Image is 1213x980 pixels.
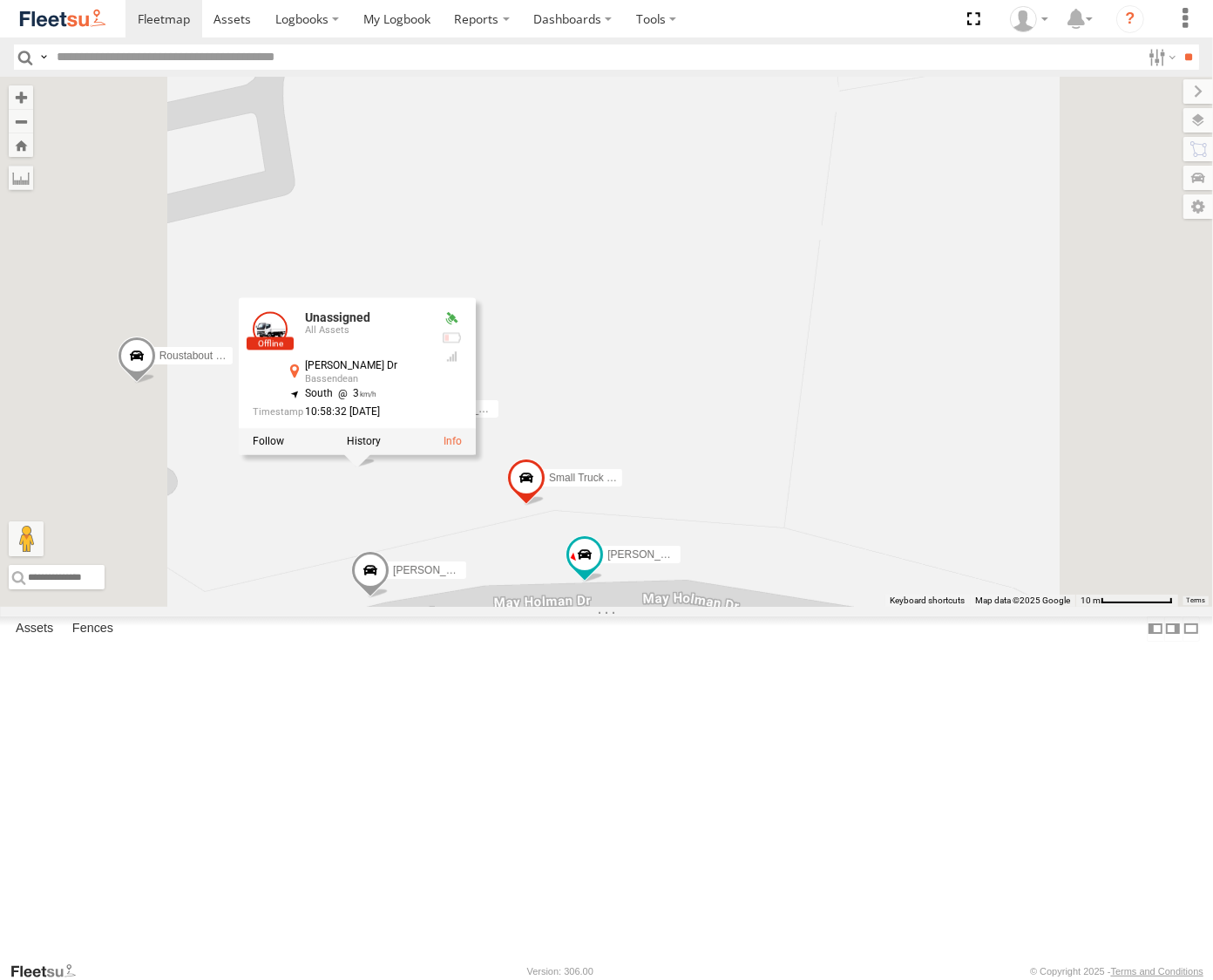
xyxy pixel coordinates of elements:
[607,549,751,561] span: [PERSON_NAME] - 1GOI925 -
[305,387,333,399] span: South
[1164,616,1182,642] label: Dock Summary Table to the Right
[1142,44,1179,70] label: Search Filter Options
[7,616,62,641] label: Assets
[441,312,462,326] div: Valid GPS Fix
[347,436,381,448] label: View Asset History
[1147,616,1164,642] label: Dock Summary Table to the Left
[393,564,533,576] span: [PERSON_NAME] - 1EVQ862
[17,7,108,31] img: fleetsu-logo-horizontal.svg
[890,595,965,607] button: Keyboard shortcuts
[9,109,33,133] button: Zoom out
[1187,597,1205,604] a: Terms
[1030,966,1203,977] div: © Copyright 2025 -
[159,350,262,362] span: Roustabout - 1IKE578
[9,166,33,190] label: Measure
[527,966,593,977] div: Version: 306.00
[305,361,427,372] div: [PERSON_NAME] Dr
[9,85,33,109] button: Zoom in
[9,521,44,556] button: Drag Pegman onto the map to open Street View
[1075,595,1178,607] button: Map scale: 10 m per 79 pixels
[37,44,51,70] label: Search Query
[305,374,427,385] div: Bassendean
[549,473,657,485] span: Small Truck - 1EAB209
[333,387,376,399] span: 3
[9,133,33,157] button: Zoom Home
[1116,5,1144,33] i: ?
[1183,616,1200,642] label: Hide Summary Table
[305,311,370,325] a: Unassigned
[253,407,427,419] div: Date/time of location update
[64,616,122,641] label: Fences
[1081,595,1101,605] span: 10 m
[1004,6,1054,32] div: AJ Wessels
[305,326,427,337] div: All Assets
[975,595,1070,605] span: Map data ©2025 Google
[441,350,462,364] div: GSM Signal = 4
[253,436,284,448] label: Realtime tracking of Asset
[253,312,288,347] a: View Asset Details
[444,436,462,448] a: View Asset Details
[1183,194,1213,219] label: Map Settings
[10,963,90,980] a: Visit our Website
[441,331,462,345] div: Battery Remaining: 3.7v
[1111,966,1203,977] a: Terms and Conditions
